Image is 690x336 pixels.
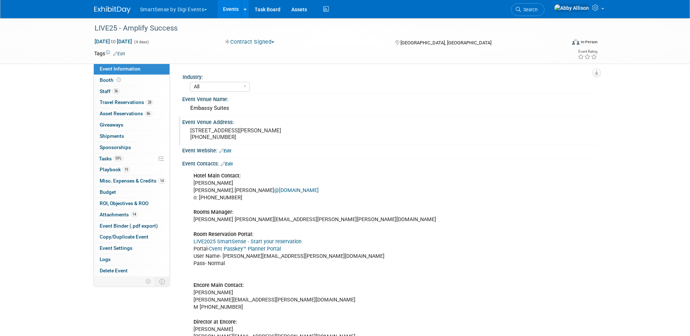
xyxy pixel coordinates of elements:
[112,88,120,94] span: 36
[523,38,598,49] div: Event Format
[100,256,111,262] span: Logs
[94,97,169,108] a: Travel Reservations28
[182,94,596,103] div: Event Venue Name:
[158,178,165,184] span: 14
[94,131,169,142] a: Shipments
[94,164,169,175] a: Playbook19
[94,86,169,97] a: Staff36
[94,153,169,164] a: Tasks59%
[100,178,165,184] span: Misc. Expenses & Credits
[131,212,138,217] span: 14
[113,51,125,56] a: Edit
[145,111,152,116] span: 86
[123,167,130,172] span: 19
[100,122,123,128] span: Giveaways
[94,108,169,119] a: Asset Reservations86
[100,245,132,251] span: Event Settings
[142,277,155,286] td: Personalize Event Tab Strip
[133,40,149,44] span: (4 days)
[190,127,347,140] pre: [STREET_ADDRESS][PERSON_NAME] [PHONE_NUMBER]
[110,39,117,44] span: to
[94,120,169,131] a: Giveaways
[100,144,131,150] span: Sponsorships
[94,38,132,45] span: [DATE] [DATE]
[183,72,593,81] div: Industry:
[94,6,131,13] img: ExhibitDay
[100,99,153,105] span: Travel Reservations
[194,239,302,245] a: LIVE2025 SmartSense - Start your reservation
[100,200,148,206] span: ROI, Objectives & ROO
[94,187,169,198] a: Budget
[219,148,231,153] a: Edit
[100,167,130,172] span: Playbook
[182,158,596,168] div: Event Contacts:
[100,189,116,195] span: Budget
[100,66,140,72] span: Event Information
[94,75,169,86] a: Booth
[581,39,598,45] div: In-Person
[182,145,596,155] div: Event Website:
[578,50,597,53] div: Event Rating
[100,77,122,83] span: Booth
[194,231,254,237] b: Room Reservation Portal:
[223,38,277,46] button: Contract Signed
[194,173,241,179] b: Hotel Main Contact:
[94,243,169,254] a: Event Settings
[521,7,538,12] span: Search
[94,64,169,75] a: Event Information
[92,22,555,35] div: LIVE25 - Amplify Success
[194,319,237,325] b: Director at Encore:
[94,254,169,265] a: Logs
[100,212,138,217] span: Attachments
[94,50,125,57] td: Tags
[554,4,589,12] img: Abby Allison
[511,3,545,16] a: Search
[100,268,128,273] span: Delete Event
[100,88,120,94] span: Staff
[94,209,169,220] a: Attachments14
[274,187,319,193] a: @[DOMAIN_NAME]
[94,176,169,187] a: Misc. Expenses & Credits14
[100,133,124,139] span: Shipments
[100,111,152,116] span: Asset Reservations
[194,209,234,215] b: Rooms Manager:
[94,232,169,243] a: Copy/Duplicate Event
[100,234,148,240] span: Copy/Duplicate Event
[94,142,169,153] a: Sponsorships
[155,277,169,286] td: Toggle Event Tabs
[94,198,169,209] a: ROI, Objectives & ROO
[572,39,579,45] img: Format-Inperson.png
[113,156,123,161] span: 59%
[221,161,233,167] a: Edit
[94,221,169,232] a: Event Binder (.pdf export)
[94,265,169,276] a: Delete Event
[115,77,122,83] span: Booth not reserved yet
[182,117,596,126] div: Event Venue Address:
[209,246,281,252] a: Cvent Passkey™ Planner Portal
[194,282,244,288] b: Encore Main Contact:
[146,100,153,105] span: 28
[188,103,591,114] div: Embassy Suites
[100,223,158,229] span: Event Binder (.pdf export)
[99,156,123,161] span: Tasks
[400,40,491,45] span: [GEOGRAPHIC_DATA], [GEOGRAPHIC_DATA]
